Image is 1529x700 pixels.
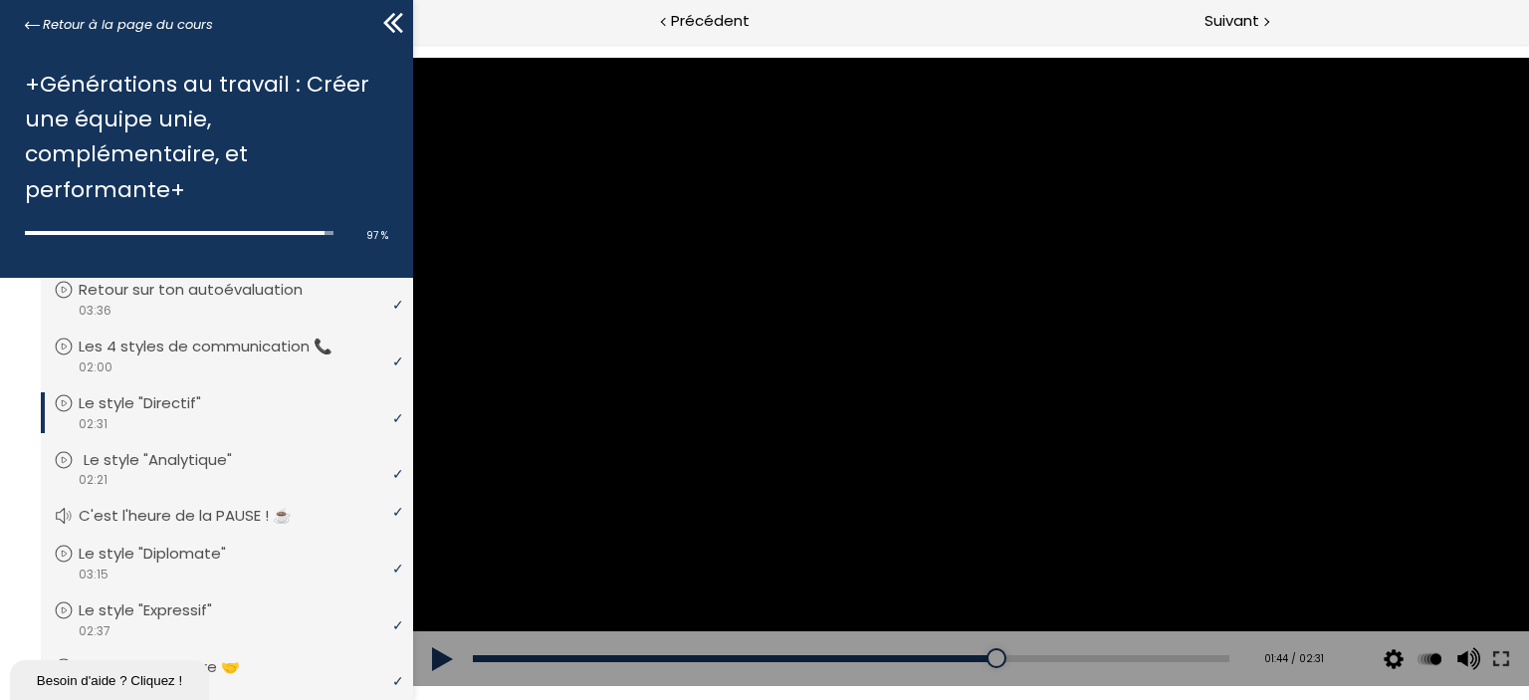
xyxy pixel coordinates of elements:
[1037,587,1067,643] button: Volume
[671,9,750,34] span: Précédent
[78,471,108,489] span: 02:21
[79,505,322,527] p: C'est l'heure de la PAUSE ! ☕
[834,606,911,623] div: 01:44 / 02:31
[1001,587,1031,643] button: Play back rate
[998,587,1034,643] div: Modifier la vitesse de lecture
[366,228,388,243] span: 97 %
[10,656,213,700] iframe: chat widget
[79,392,231,414] p: Le style "Directif"
[43,14,213,36] span: Retour à la page du cours
[79,543,256,565] p: Le style "Diplomate"
[78,358,112,376] span: 02:00
[78,302,111,320] span: 03:36
[78,566,109,583] span: 03:15
[78,415,108,433] span: 02:31
[79,336,362,357] p: Les 4 styles de communication 📞
[1204,9,1259,34] span: Suivant
[25,67,378,207] h1: +Générations au travail : Créer une équipe unie, complémentaire, et performante+
[79,599,242,621] p: Le style "Expressif"
[84,449,262,471] p: Le style "Analytique"
[25,14,213,36] a: Retour à la page du cours
[79,279,332,301] p: Retour sur ton autoévaluation
[78,622,110,640] span: 02:37
[966,587,995,643] button: Video quality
